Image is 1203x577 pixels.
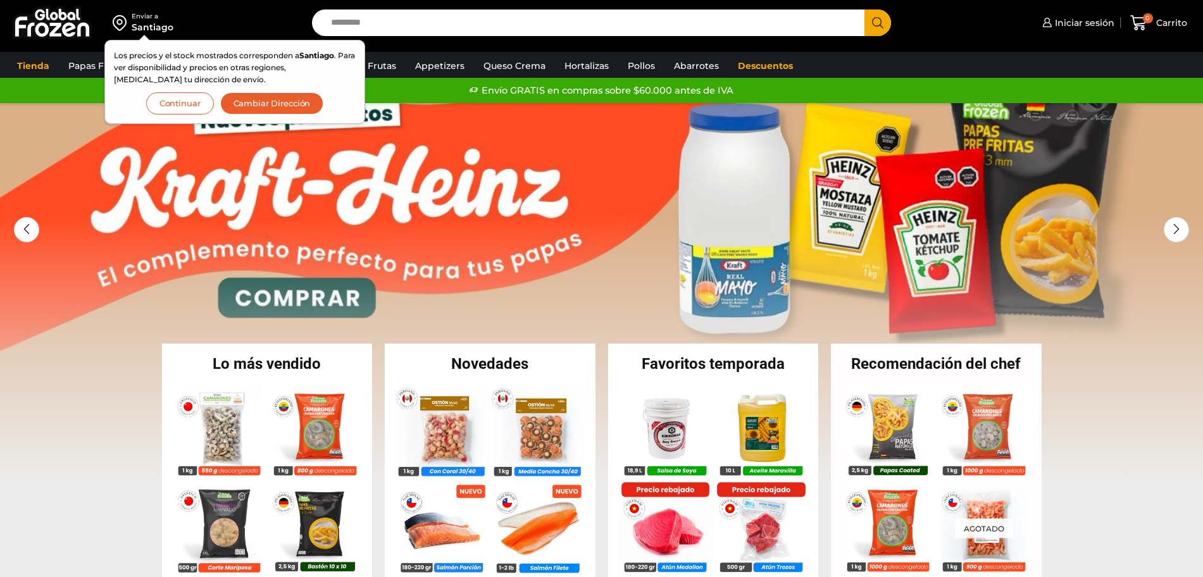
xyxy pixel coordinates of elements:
a: Pollos [621,54,661,78]
div: Previous slide [14,217,39,242]
a: Iniciar sesión [1039,10,1114,35]
a: Queso Crema [477,54,552,78]
p: Agotado [955,519,1013,538]
h2: Recomendación del chef [831,356,1042,371]
span: 0 [1143,13,1153,23]
a: Abarrotes [668,54,725,78]
a: Papas Fritas [62,54,130,78]
div: Enviar a [132,12,173,21]
a: Hortalizas [558,54,615,78]
span: Iniciar sesión [1052,16,1114,29]
a: Tienda [11,54,56,78]
a: 0 Carrito [1127,8,1190,38]
h2: Lo más vendido [162,356,373,371]
h2: Novedades [385,356,595,371]
button: Search button [864,9,891,36]
p: Los precios y el stock mostrados corresponden a . Para ver disponibilidad y precios en otras regi... [114,49,356,86]
a: Descuentos [732,54,799,78]
a: Appetizers [409,54,471,78]
img: address-field-icon.svg [113,12,132,34]
button: Cambiar Dirección [220,92,324,115]
button: Continuar [146,92,214,115]
span: Carrito [1153,16,1187,29]
h2: Favoritos temporada [608,356,819,371]
strong: Santiago [299,51,334,60]
div: Next slide [1164,217,1189,242]
div: Santiago [132,21,173,34]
